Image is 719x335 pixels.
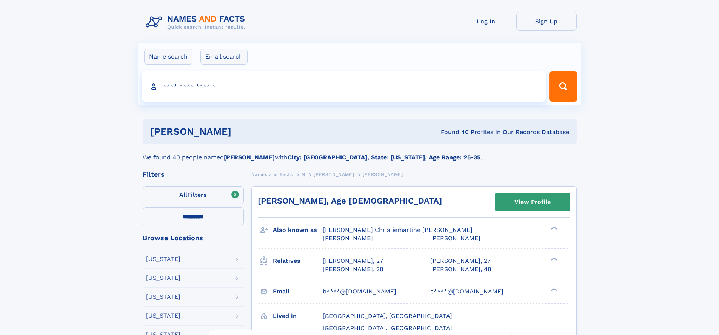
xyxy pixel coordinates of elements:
[430,265,491,273] a: [PERSON_NAME], 48
[146,275,180,281] div: [US_STATE]
[495,193,570,211] a: View Profile
[549,71,577,102] button: Search Button
[273,224,323,236] h3: Also known as
[224,154,275,161] b: [PERSON_NAME]
[549,226,558,231] div: ❯
[179,191,187,198] span: All
[323,324,452,332] span: [GEOGRAPHIC_DATA], [GEOGRAPHIC_DATA]
[143,186,244,204] label: Filters
[323,257,383,265] a: [PERSON_NAME], 27
[301,172,305,177] span: M
[142,71,546,102] input: search input
[323,312,452,320] span: [GEOGRAPHIC_DATA], [GEOGRAPHIC_DATA]
[288,154,480,161] b: City: [GEOGRAPHIC_DATA], State: [US_STATE], Age Range: 25-35
[301,170,305,179] a: M
[146,256,180,262] div: [US_STATE]
[146,294,180,300] div: [US_STATE]
[323,235,373,242] span: [PERSON_NAME]
[323,226,473,233] span: [PERSON_NAME] Christiemartine [PERSON_NAME]
[143,171,244,178] div: Filters
[314,170,354,179] a: [PERSON_NAME]
[200,49,248,65] label: Email search
[549,256,558,261] div: ❯
[363,172,403,177] span: [PERSON_NAME]
[144,49,192,65] label: Name search
[456,12,516,31] a: Log In
[549,287,558,292] div: ❯
[430,235,480,242] span: [PERSON_NAME]
[146,313,180,319] div: [US_STATE]
[273,255,323,267] h3: Relatives
[143,12,251,32] img: Logo Names and Facts
[516,12,577,31] a: Sign Up
[258,196,442,205] a: [PERSON_NAME], Age [DEMOGRAPHIC_DATA]
[150,127,336,136] h1: [PERSON_NAME]
[314,172,354,177] span: [PERSON_NAME]
[323,265,383,273] a: [PERSON_NAME], 28
[143,235,244,241] div: Browse Locations
[336,128,569,136] div: Found 40 Profiles In Our Records Database
[273,285,323,298] h3: Email
[430,257,491,265] a: [PERSON_NAME], 27
[143,144,577,162] div: We found 40 people named with .
[514,193,551,211] div: View Profile
[251,170,293,179] a: Names and Facts
[273,310,323,323] h3: Lived in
